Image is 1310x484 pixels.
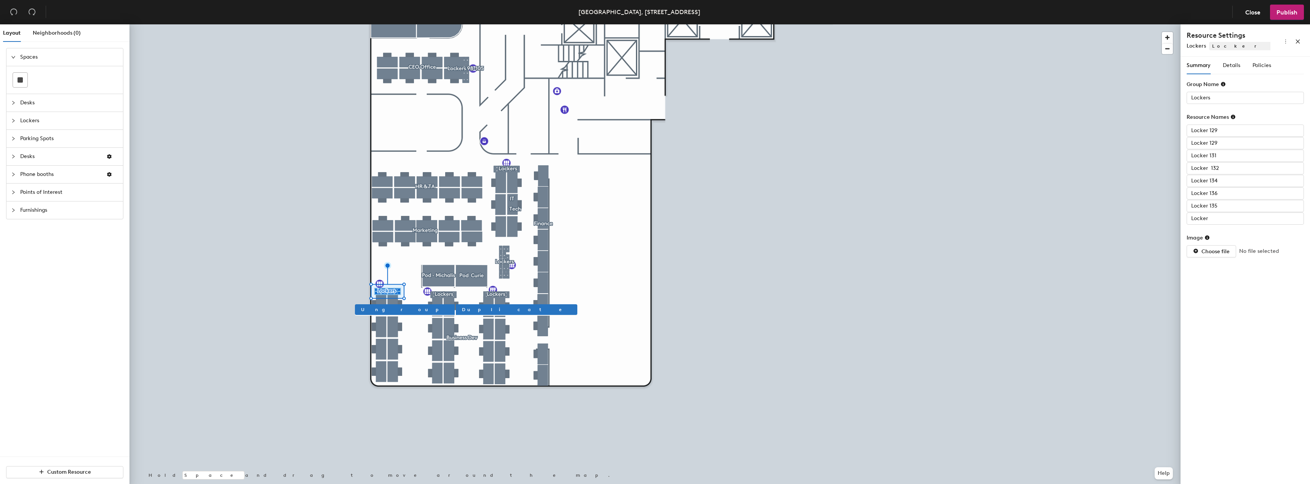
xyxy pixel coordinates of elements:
[10,8,18,16] span: undo
[11,172,16,177] span: collapsed
[6,5,21,20] button: Undo (⌘ + Z)
[1283,39,1288,44] span: more
[11,208,16,212] span: collapsed
[456,304,577,315] button: Duplicate
[1295,39,1300,44] span: close
[1245,9,1260,16] span: Close
[1187,92,1304,104] input: Unknown Lockers
[47,469,91,475] span: Custom Resource
[1223,62,1240,69] span: Details
[1187,235,1210,241] div: Image
[1187,245,1236,257] button: Choose file
[11,101,16,105] span: collapsed
[1270,5,1304,20] button: Publish
[11,118,16,123] span: collapsed
[1187,200,1304,212] input: Unknown Lockers
[1187,212,1304,225] input: Unknown Lockers
[578,7,700,17] div: [GEOGRAPHIC_DATA], [STREET_ADDRESS]
[1209,42,1292,50] span: Lockers
[1155,467,1173,479] button: Help
[1239,5,1267,20] button: Close
[20,112,118,129] span: Lockers
[355,304,455,315] button: Ungroup
[361,306,449,313] span: Ungroup
[33,30,81,36] span: Neighborhoods (0)
[1187,30,1270,40] h4: Resource Settings
[20,166,100,183] span: Phone booths
[11,136,16,141] span: collapsed
[11,190,16,195] span: collapsed
[462,306,571,313] span: Duplicate
[1187,62,1211,69] span: Summary
[1187,187,1304,200] input: Unknown Lockers
[11,55,16,59] span: expanded
[1187,81,1226,88] div: Group Name
[1187,150,1304,162] input: Unknown Lockers
[1201,248,1230,255] span: Choose file
[1187,175,1304,187] input: Unknown Lockers
[20,94,118,112] span: Desks
[1187,162,1304,174] input: Unknown Lockers
[20,130,118,147] span: Parking Spots
[1187,43,1206,49] span: Lockers
[20,201,118,219] span: Furnishings
[1187,137,1304,149] input: Unknown Lockers
[20,48,118,66] span: Spaces
[1187,114,1236,120] div: Resource Names
[6,466,123,478] button: Custom Resource
[1252,62,1271,69] span: Policies
[1276,9,1297,16] span: Publish
[24,5,40,20] button: Redo (⌘ + ⇧ + Z)
[11,154,16,159] span: collapsed
[20,148,100,165] span: Desks
[20,184,118,201] span: Points of Interest
[1239,247,1279,256] span: No file selected
[3,30,21,36] span: Layout
[1187,125,1304,137] input: Unknown Lockers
